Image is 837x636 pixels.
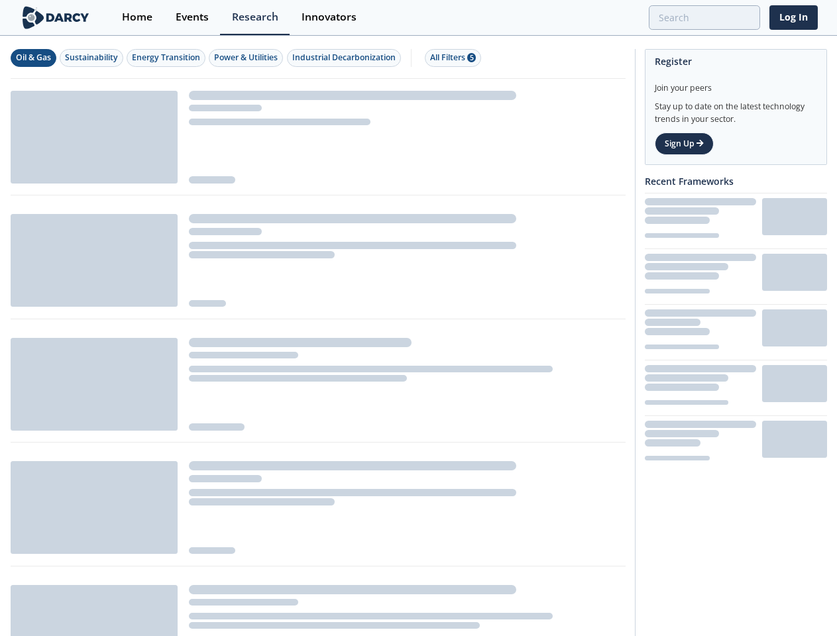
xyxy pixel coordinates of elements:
[655,73,817,94] div: Join your peers
[467,53,476,62] span: 5
[425,49,481,67] button: All Filters 5
[65,52,118,64] div: Sustainability
[214,52,278,64] div: Power & Utilities
[430,52,476,64] div: All Filters
[769,5,818,30] a: Log In
[645,170,827,193] div: Recent Frameworks
[649,5,760,30] input: Advanced Search
[132,52,200,64] div: Energy Transition
[11,49,56,67] button: Oil & Gas
[16,52,51,64] div: Oil & Gas
[655,94,817,125] div: Stay up to date on the latest technology trends in your sector.
[60,49,123,67] button: Sustainability
[176,12,209,23] div: Events
[292,52,396,64] div: Industrial Decarbonization
[209,49,283,67] button: Power & Utilities
[655,132,714,155] a: Sign Up
[232,12,278,23] div: Research
[287,49,401,67] button: Industrial Decarbonization
[20,6,92,29] img: logo-wide.svg
[302,12,357,23] div: Innovators
[127,49,205,67] button: Energy Transition
[122,12,152,23] div: Home
[655,50,817,73] div: Register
